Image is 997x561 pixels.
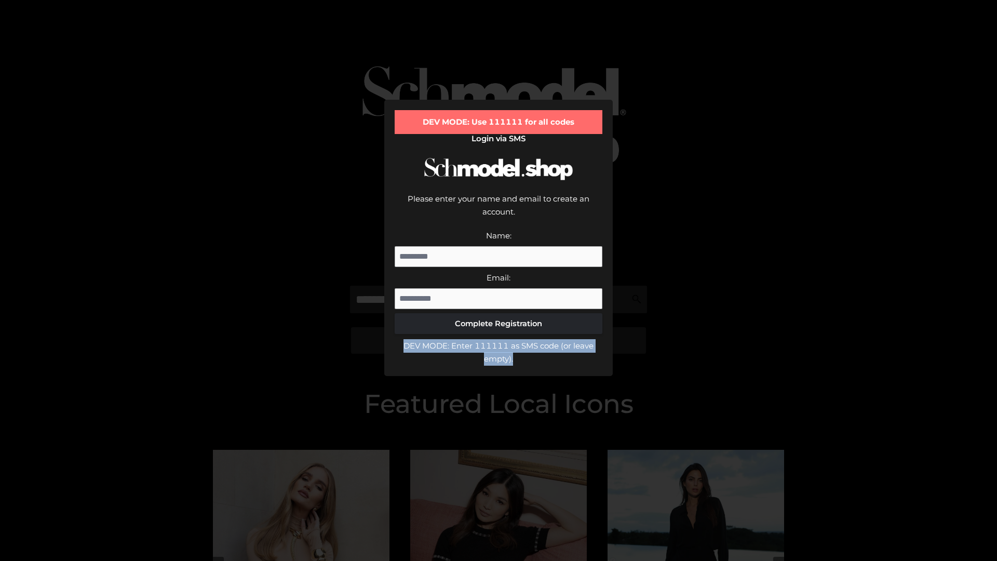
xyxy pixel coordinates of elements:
div: Please enter your name and email to create an account. [395,192,602,229]
div: DEV MODE: Use 111111 for all codes [395,110,602,134]
h2: Login via SMS [395,134,602,143]
button: Complete Registration [395,313,602,334]
img: Schmodel Logo [421,149,576,190]
label: Email: [487,273,510,283]
label: Name: [486,231,511,241]
div: DEV MODE: Enter 111111 as SMS code (or leave empty). [395,339,602,366]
